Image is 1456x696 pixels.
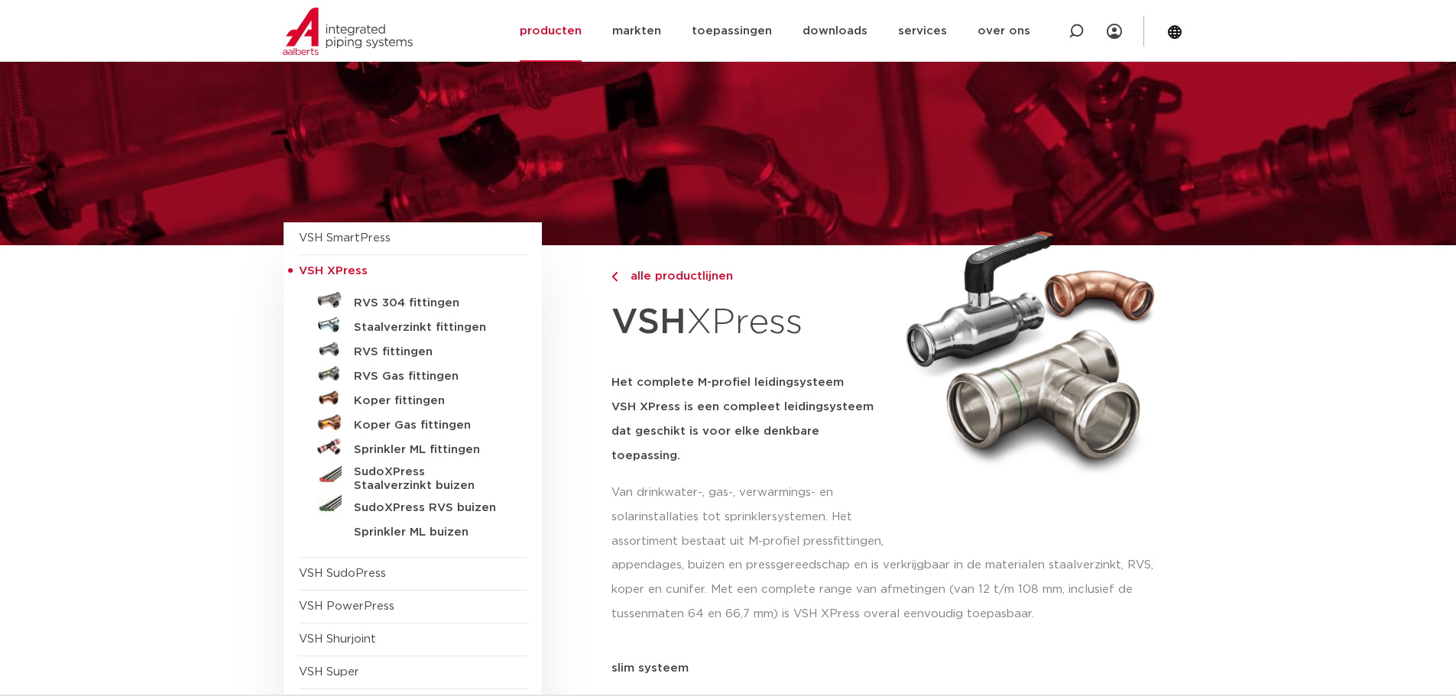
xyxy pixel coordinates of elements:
[299,410,527,435] a: Koper Gas fittingen
[354,526,505,539] h5: Sprinkler ML buizen
[621,270,733,282] span: alle productlijnen
[299,386,527,410] a: Koper fittingen
[299,633,376,645] a: VSH Shurjoint
[299,493,527,517] a: SudoXPress RVS buizen
[611,272,618,282] img: chevron-right.svg
[354,443,505,457] h5: Sprinkler ML fittingen
[611,293,888,352] h1: XPress
[354,501,505,515] h5: SudoXPress RVS buizen
[299,265,368,277] span: VSH XPress
[299,601,394,612] a: VSH PowerPress
[299,288,527,312] a: RVS 304 fittingen
[354,345,505,359] h5: RVS fittingen
[611,553,1173,626] p: appendages, buizen en pressgereedschap en is verkrijgbaar in de materialen staalverzinkt, RVS, ko...
[299,361,527,386] a: RVS Gas fittingen
[299,435,527,459] a: Sprinkler ML fittingen
[354,321,505,335] h5: Staalverzinkt fittingen
[299,232,391,244] a: VSH SmartPress
[611,662,1173,674] p: slim systeem
[354,419,505,432] h5: Koper Gas fittingen
[299,568,386,579] a: VSH SudoPress
[299,459,527,493] a: SudoXPress Staalverzinkt buizen
[299,517,527,542] a: Sprinkler ML buizen
[611,305,686,340] strong: VSH
[354,465,505,493] h5: SudoXPress Staalverzinkt buizen
[354,296,505,310] h5: RVS 304 fittingen
[611,267,888,286] a: alle productlijnen
[299,337,527,361] a: RVS fittingen
[354,394,505,408] h5: Koper fittingen
[611,481,888,554] p: Van drinkwater-, gas-, verwarmings- en solarinstallaties tot sprinklersystemen. Het assortiment b...
[299,666,359,678] a: VSH Super
[354,370,505,384] h5: RVS Gas fittingen
[611,371,888,468] h5: Het complete M-profiel leidingsysteem VSH XPress is een compleet leidingsysteem dat geschikt is v...
[299,312,527,337] a: Staalverzinkt fittingen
